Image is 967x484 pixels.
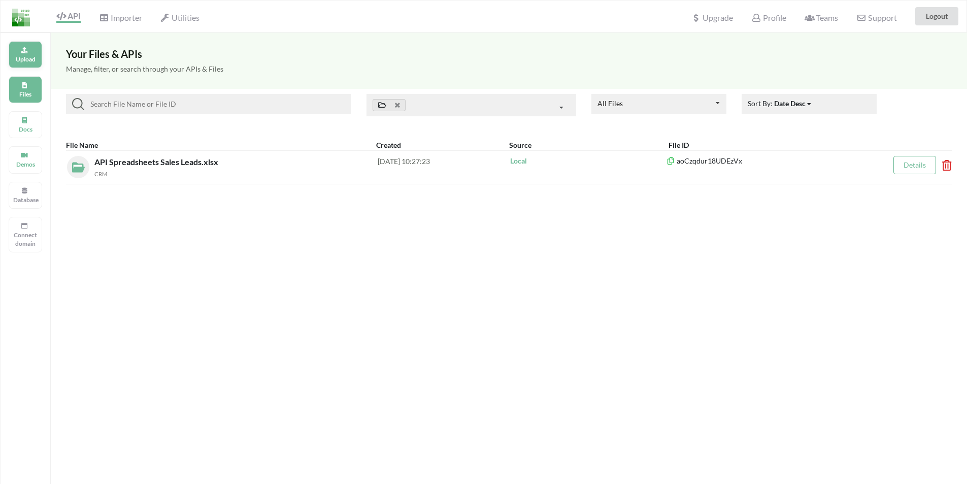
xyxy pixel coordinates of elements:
[99,13,142,22] span: Importer
[376,141,401,149] b: Created
[510,156,667,166] p: Local
[904,160,926,169] a: Details
[13,231,38,248] p: Connect domain
[666,156,859,166] p: aoCzqdur18UDEzVx
[94,157,220,167] span: API Spreadsheets Sales Leads.xlsx
[748,99,812,108] span: Sort By:
[774,98,806,109] div: Date Desc
[597,100,623,107] div: All Files
[72,98,84,110] img: searchIcon.svg
[751,13,786,22] span: Profile
[13,196,38,204] p: Database
[669,141,689,149] b: File ID
[856,14,896,22] span: Support
[66,65,952,74] h5: Manage, filter, or search through your APIs & Files
[691,14,733,22] span: Upgrade
[13,125,38,134] p: Docs
[13,55,38,63] p: Upload
[378,156,509,178] div: [DATE] 10:27:23
[66,141,98,149] b: File Name
[915,7,958,25] button: Logout
[805,13,838,22] span: Teams
[66,48,952,60] h3: Your Files & APIs
[67,156,85,174] img: localFileIcon.eab6d1cc.svg
[12,9,30,26] img: LogoIcon.png
[160,13,199,22] span: Utilities
[13,160,38,169] p: Demos
[893,156,936,174] button: Details
[509,141,531,149] b: Source
[94,171,107,177] small: CRM
[56,11,81,21] span: API
[84,98,347,110] input: Search File Name or File ID
[13,90,38,99] p: Files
